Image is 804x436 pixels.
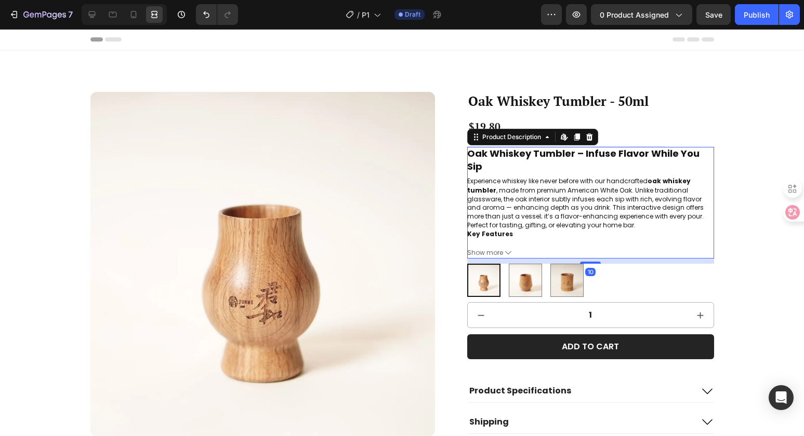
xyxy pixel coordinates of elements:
[362,9,370,20] span: P1
[468,90,502,105] div: $19.80
[196,4,238,25] div: Undo/Redo
[467,200,513,209] strong: Key Features
[600,9,669,20] span: 0 product assigned
[744,9,770,20] div: Publish
[480,103,543,113] div: Product Description
[696,4,731,25] button: Save
[467,63,714,82] h1: Oak Whiskey Tumbler - 50ml
[562,312,619,323] div: Add to cart
[468,274,494,298] button: decrement
[405,10,420,19] span: Draft
[591,4,692,25] button: 0 product assigned
[705,10,722,19] span: Save
[467,147,691,166] strong: oak whiskey tumbler
[585,239,596,247] div: 10
[469,388,509,399] p: Shipping
[4,4,77,25] button: 7
[735,4,779,25] button: Publish
[357,9,360,20] span: /
[90,63,436,407] img: Oak Whiskey Tumbler - 50ml - Junhe Supply
[688,274,714,298] button: increment
[769,385,794,410] div: Open Intercom Messenger
[467,220,714,228] button: Show more
[494,274,687,298] input: quantity
[467,220,503,228] span: Show more
[469,357,571,367] p: Product Specifications
[467,118,700,144] h2: Oak Whiskey Tumbler – Infuse Flavor While You Sip
[467,305,714,330] button: Add to cart
[68,8,73,21] p: 7
[467,147,704,200] p: Experience whiskey like never before with our handcrafted , made from premium American White Oak....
